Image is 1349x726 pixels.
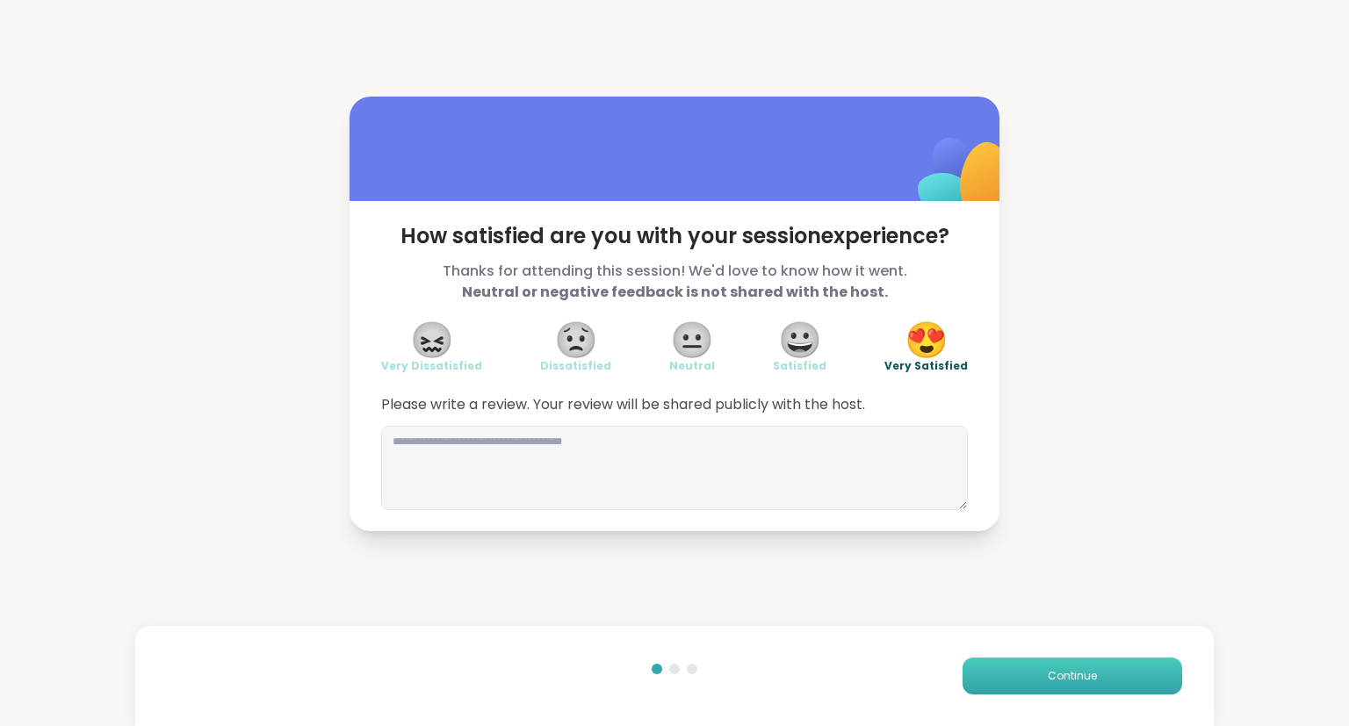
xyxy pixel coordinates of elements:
b: Neutral or negative feedback is not shared with the host. [462,282,888,302]
span: Continue [1048,668,1097,684]
span: 😟 [554,324,598,356]
span: Very Satisfied [884,359,968,373]
span: How satisfied are you with your session experience? [381,222,968,250]
span: Satisfied [773,359,826,373]
img: ShareWell Logomark [876,92,1051,267]
span: Neutral [669,359,715,373]
span: 😖 [410,324,454,356]
span: 😍 [905,324,949,356]
span: 😐 [670,324,714,356]
span: Dissatisfied [540,359,611,373]
button: Continue [963,658,1182,694]
span: Thanks for attending this session! We'd love to know how it went. [381,261,968,303]
span: 😀 [778,324,822,356]
span: Very Dissatisfied [381,359,482,373]
span: Please write a review. Your review will be shared publicly with the host. [381,394,968,415]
